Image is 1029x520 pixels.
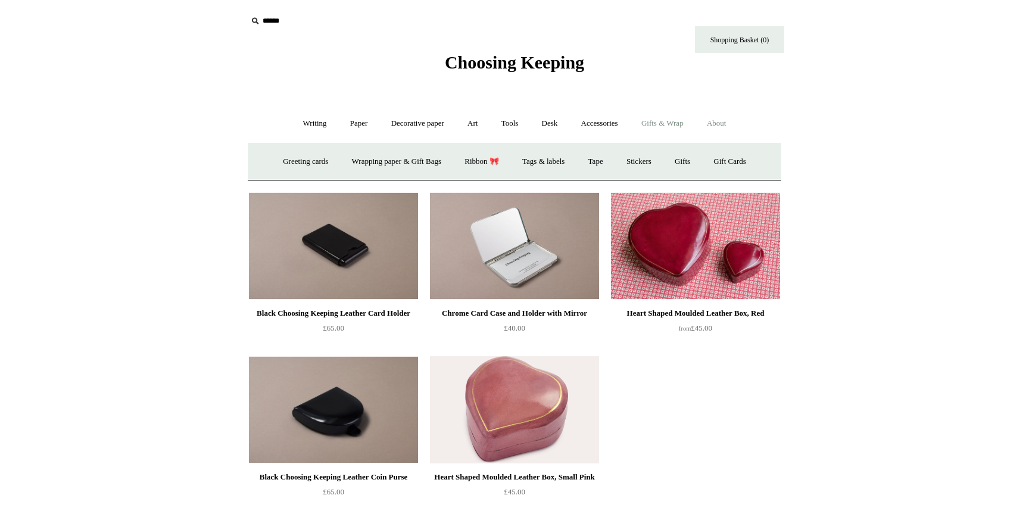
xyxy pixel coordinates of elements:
a: Paper [339,108,379,139]
span: £45.00 [504,487,525,496]
a: Heart Shaped Moulded Leather Box, Small Pink Heart Shaped Moulded Leather Box, Small Pink [430,356,599,463]
a: Black Choosing Keeping Leather Card Holder £65.00 [249,306,418,355]
a: Heart Shaped Moulded Leather Box, Small Pink £45.00 [430,470,599,519]
img: Heart Shaped Moulded Leather Box, Small Pink [430,356,599,463]
a: Gifts & Wrap [631,108,694,139]
a: Decorative paper [381,108,455,139]
a: About [696,108,737,139]
span: £65.00 [323,323,344,332]
a: Heart Shaped Moulded Leather Box, Red Heart Shaped Moulded Leather Box, Red [611,192,780,300]
a: Chrome Card Case and Holder with Mirror Chrome Card Case and Holder with Mirror [430,192,599,300]
a: Choosing Keeping [445,62,584,70]
a: Desk [531,108,569,139]
a: Stickers [616,146,662,178]
span: £65.00 [323,487,344,496]
a: Black Choosing Keeping Leather Coin Purse £65.00 [249,470,418,519]
a: Greeting cards [272,146,339,178]
img: Black Choosing Keeping Leather Card Holder [249,192,418,300]
a: Chrome Card Case and Holder with Mirror £40.00 [430,306,599,355]
div: Black Choosing Keeping Leather Coin Purse [252,470,415,484]
img: Black Choosing Keeping Leather Coin Purse [249,356,418,463]
div: Heart Shaped Moulded Leather Box, Small Pink [433,470,596,484]
a: Wrapping paper & Gift Bags [341,146,452,178]
div: Heart Shaped Moulded Leather Box, Red [614,306,777,320]
a: Tools [491,108,529,139]
div: Chrome Card Case and Holder with Mirror [433,306,596,320]
a: Shopping Basket (0) [695,26,784,53]
a: Tape [578,146,614,178]
span: Choosing Keeping [445,52,584,72]
a: Writing [292,108,338,139]
a: Heart Shaped Moulded Leather Box, Red from£45.00 [611,306,780,355]
a: Black Choosing Keeping Leather Coin Purse Black Choosing Keeping Leather Coin Purse [249,356,418,463]
span: £45.00 [679,323,712,332]
div: Black Choosing Keeping Leather Card Holder [252,306,415,320]
a: Accessories [570,108,629,139]
a: Gift Cards [703,146,757,178]
a: Ribbon 🎀 [454,146,510,178]
img: Chrome Card Case and Holder with Mirror [430,192,599,300]
span: from [679,325,691,332]
a: Art [457,108,488,139]
a: Black Choosing Keeping Leather Card Holder Black Choosing Keeping Leather Card Holder [249,192,418,300]
a: Gifts [664,146,701,178]
a: Tags & labels [512,146,575,178]
img: Heart Shaped Moulded Leather Box, Red [611,192,780,300]
span: £40.00 [504,323,525,332]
